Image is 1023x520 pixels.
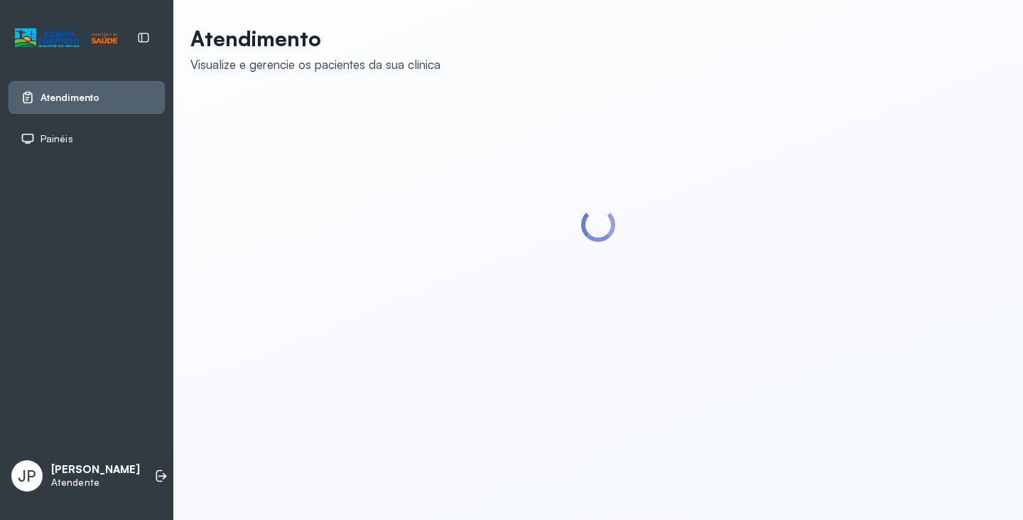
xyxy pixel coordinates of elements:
p: Atendimento [190,26,440,51]
div: Visualize e gerencie os pacientes da sua clínica [190,57,440,72]
a: Atendimento [21,90,153,105]
span: Atendimento [40,92,99,104]
span: JP [18,467,36,485]
p: [PERSON_NAME] [51,463,140,477]
img: Logotipo do estabelecimento [15,26,117,50]
span: Painéis [40,133,73,145]
p: Atendente [51,477,140,489]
